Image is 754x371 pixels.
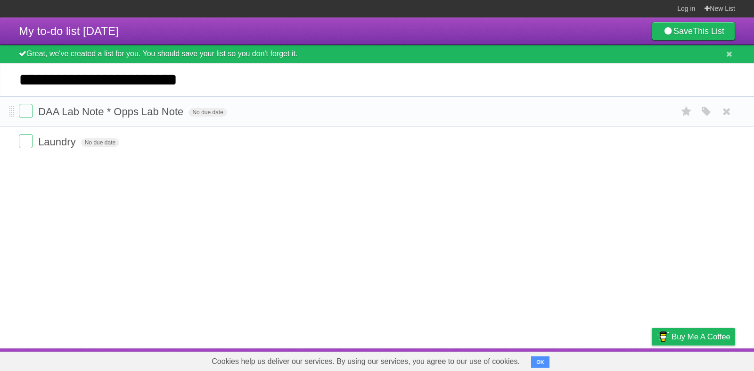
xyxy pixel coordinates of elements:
button: OK [531,356,549,368]
span: No due date [188,108,227,117]
span: DAA Lab Note * Opps Lab Note [38,106,186,118]
span: No due date [81,138,119,147]
span: My to-do list [DATE] [19,25,119,37]
span: Cookies help us deliver our services. By using our services, you agree to our use of cookies. [202,352,529,371]
a: SaveThis List [652,22,735,41]
a: Developers [557,351,596,369]
a: Buy me a coffee [652,328,735,346]
a: Terms [607,351,628,369]
a: Privacy [639,351,664,369]
label: Star task [678,104,696,119]
a: Suggest a feature [676,351,735,369]
label: Done [19,104,33,118]
a: About [526,351,546,369]
label: Done [19,134,33,148]
b: This List [693,26,724,36]
span: Laundry [38,136,78,148]
img: Buy me a coffee [656,329,669,345]
span: Buy me a coffee [672,329,730,345]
